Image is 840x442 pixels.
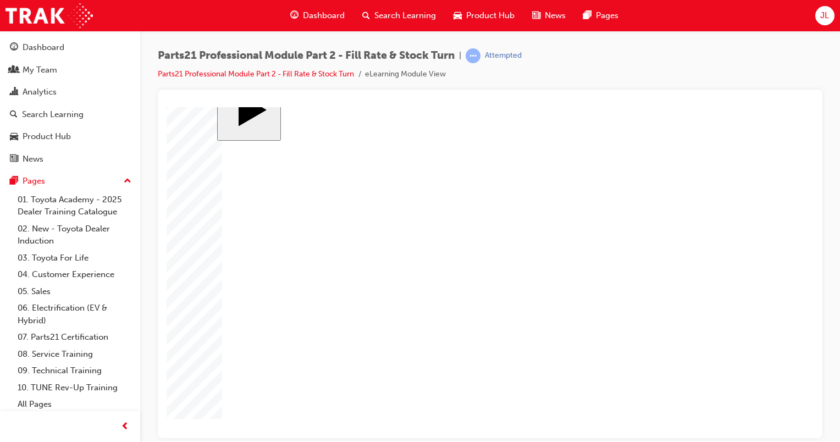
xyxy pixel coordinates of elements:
[574,4,627,27] a: pages-iconPages
[13,396,136,413] a: All Pages
[4,82,136,102] a: Analytics
[10,132,18,142] span: car-icon
[158,69,354,79] a: Parts21 Professional Module Part 2 - Fill Rate & Stock Turn
[485,51,522,61] div: Attempted
[545,9,566,22] span: News
[523,4,574,27] a: news-iconNews
[10,43,18,53] span: guage-icon
[4,171,136,191] button: Pages
[23,86,57,98] div: Analytics
[4,149,136,169] a: News
[13,266,136,283] a: 04. Customer Experience
[466,9,515,22] span: Product Hub
[22,108,84,121] div: Search Learning
[23,130,71,143] div: Product Hub
[4,37,136,58] a: Dashboard
[290,9,299,23] span: guage-icon
[365,68,446,81] li: eLearning Module View
[13,220,136,250] a: 02. New - Toyota Dealer Induction
[23,153,43,165] div: News
[13,191,136,220] a: 01. Toyota Academy - 2025 Dealer Training Catalogue
[10,154,18,164] span: news-icon
[13,362,136,379] a: 09. Technical Training
[532,9,540,23] span: news-icon
[374,9,436,22] span: Search Learning
[23,64,57,76] div: My Team
[23,175,45,187] div: Pages
[10,110,18,120] span: search-icon
[4,126,136,147] a: Product Hub
[124,174,131,189] span: up-icon
[815,6,835,25] button: JL
[5,3,93,28] img: Trak
[23,41,64,54] div: Dashboard
[820,9,829,22] span: JL
[13,250,136,267] a: 03. Toyota For Life
[13,379,136,396] a: 10. TUNE Rev-Up Training
[10,65,18,75] span: people-icon
[4,60,136,80] a: My Team
[281,4,353,27] a: guage-iconDashboard
[353,4,445,27] a: search-iconSearch Learning
[466,48,480,63] span: learningRecordVerb_ATTEMPT-icon
[13,300,136,329] a: 06. Electrification (EV & Hybrid)
[459,49,461,62] span: |
[121,420,129,434] span: prev-icon
[13,346,136,363] a: 08. Service Training
[10,87,18,97] span: chart-icon
[303,9,345,22] span: Dashboard
[583,9,592,23] span: pages-icon
[596,9,618,22] span: Pages
[4,104,136,125] a: Search Learning
[454,9,462,23] span: car-icon
[445,4,523,27] a: car-iconProduct Hub
[13,283,136,300] a: 05. Sales
[4,35,136,171] button: DashboardMy TeamAnalyticsSearch LearningProduct HubNews
[10,176,18,186] span: pages-icon
[13,329,136,346] a: 07. Parts21 Certification
[158,49,455,62] span: Parts21 Professional Module Part 2 - Fill Rate & Stock Turn
[362,9,370,23] span: search-icon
